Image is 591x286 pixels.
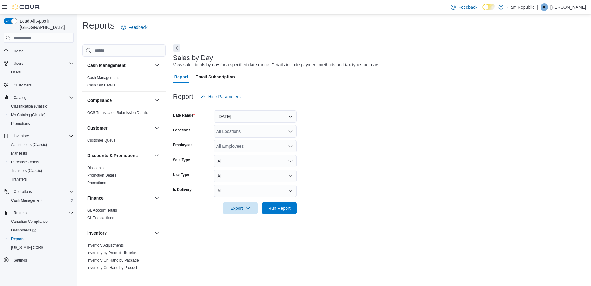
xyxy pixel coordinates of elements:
[14,83,32,88] span: Customers
[173,113,195,118] label: Date Range
[6,102,76,111] button: Classification (Classic)
[227,202,254,214] span: Export
[87,111,148,115] a: OCS Transaction Submission Details
[87,216,114,220] a: GL Transactions
[542,3,546,11] span: JB
[9,218,74,225] span: Canadian Compliance
[11,104,49,109] span: Classification (Classic)
[87,138,115,143] span: Customer Queue
[6,217,76,226] button: Canadian Compliance
[1,187,76,196] button: Operations
[14,258,27,263] span: Settings
[9,176,74,183] span: Transfers
[87,251,138,255] a: Inventory by Product Historical
[87,83,115,88] span: Cash Out Details
[1,132,76,140] button: Inventory
[4,44,74,281] nav: Complex example
[6,158,76,166] button: Purchase Orders
[1,59,76,68] button: Users
[9,158,74,166] span: Purchase Orders
[262,202,297,214] button: Run Report
[11,209,74,217] span: Reports
[214,155,297,167] button: All
[173,172,189,177] label: Use Type
[214,110,297,123] button: [DATE]
[11,256,74,264] span: Settings
[9,158,42,166] a: Purchase Orders
[17,18,74,30] span: Load All Apps in [GEOGRAPHIC_DATA]
[11,188,74,196] span: Operations
[9,111,48,119] a: My Catalog (Classic)
[11,47,74,55] span: Home
[87,230,152,236] button: Inventory
[11,94,29,101] button: Catalog
[11,60,26,67] button: Users
[9,235,74,243] span: Reports
[87,258,139,262] a: Inventory On Hand by Package
[6,235,76,243] button: Reports
[11,81,74,89] span: Customers
[9,227,74,234] span: Dashboards
[82,137,166,147] div: Customer
[87,195,104,201] h3: Finance
[82,164,166,189] div: Discounts & Promotions
[11,209,29,217] button: Reports
[173,187,192,192] label: Is Delivery
[1,209,76,217] button: Reports
[507,3,534,11] p: Plant Republic
[537,3,538,11] p: |
[82,19,115,32] h1: Reports
[14,49,24,54] span: Home
[9,167,74,174] span: Transfers (Classic)
[223,202,258,214] button: Export
[9,197,74,204] span: Cash Management
[87,230,107,236] h3: Inventory
[14,95,26,100] span: Catalog
[6,119,76,128] button: Promotions
[87,208,117,213] a: GL Account Totals
[153,124,161,132] button: Customer
[9,103,51,110] a: Classification (Classic)
[11,219,48,224] span: Canadian Compliance
[208,94,241,100] span: Hide Parameters
[11,236,24,241] span: Reports
[11,142,47,147] span: Adjustments (Classic)
[87,75,119,80] span: Cash Management
[448,1,480,13] a: Feedback
[153,97,161,104] button: Compliance
[153,194,161,202] button: Finance
[87,195,152,201] button: Finance
[87,152,152,159] button: Discounts & Promotions
[9,150,74,157] span: Manifests
[11,245,43,250] span: [US_STATE] CCRS
[11,94,74,101] span: Catalog
[268,205,291,211] span: Run Report
[87,110,148,115] span: OCS Transaction Submission Details
[87,266,137,270] a: Inventory On Hand by Product
[11,81,34,89] a: Customers
[6,175,76,184] button: Transfers
[11,70,21,75] span: Users
[9,111,74,119] span: My Catalog (Classic)
[87,258,139,263] span: Inventory On Hand by Package
[14,189,32,194] span: Operations
[173,93,193,100] h3: Report
[153,229,161,237] button: Inventory
[9,150,29,157] a: Manifests
[82,74,166,91] div: Cash Management
[87,62,152,68] button: Cash Management
[9,218,50,225] a: Canadian Compliance
[87,180,106,185] span: Promotions
[1,80,76,89] button: Customers
[6,226,76,235] a: Dashboards
[458,4,477,10] span: Feedback
[9,120,32,127] a: Promotions
[87,208,117,213] span: GL Account Totals
[9,197,45,204] a: Cash Management
[9,227,38,234] a: Dashboards
[173,62,379,68] div: View sales totals by day for a specified date range. Details include payment methods and tax type...
[87,138,115,143] a: Customer Queue
[11,60,74,67] span: Users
